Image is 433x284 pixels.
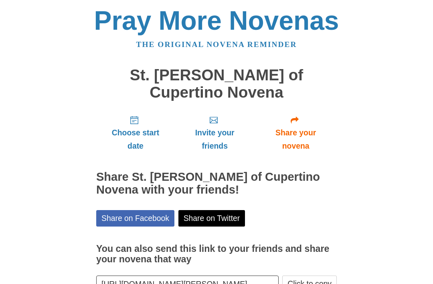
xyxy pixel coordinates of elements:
[255,109,337,157] a: Share your novena
[104,126,167,153] span: Choose start date
[94,6,339,35] a: Pray More Novenas
[183,126,247,153] span: Invite your friends
[175,109,255,157] a: Invite your friends
[96,244,337,264] h3: You can also send this link to your friends and share your novena that way
[96,67,337,101] h1: St. [PERSON_NAME] of Cupertino Novena
[96,109,175,157] a: Choose start date
[136,40,297,49] a: The original novena reminder
[263,126,329,153] span: Share your novena
[96,210,174,227] a: Share on Facebook
[96,171,337,196] h2: Share St. [PERSON_NAME] of Cupertino Novena with your friends!
[178,210,245,227] a: Share on Twitter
